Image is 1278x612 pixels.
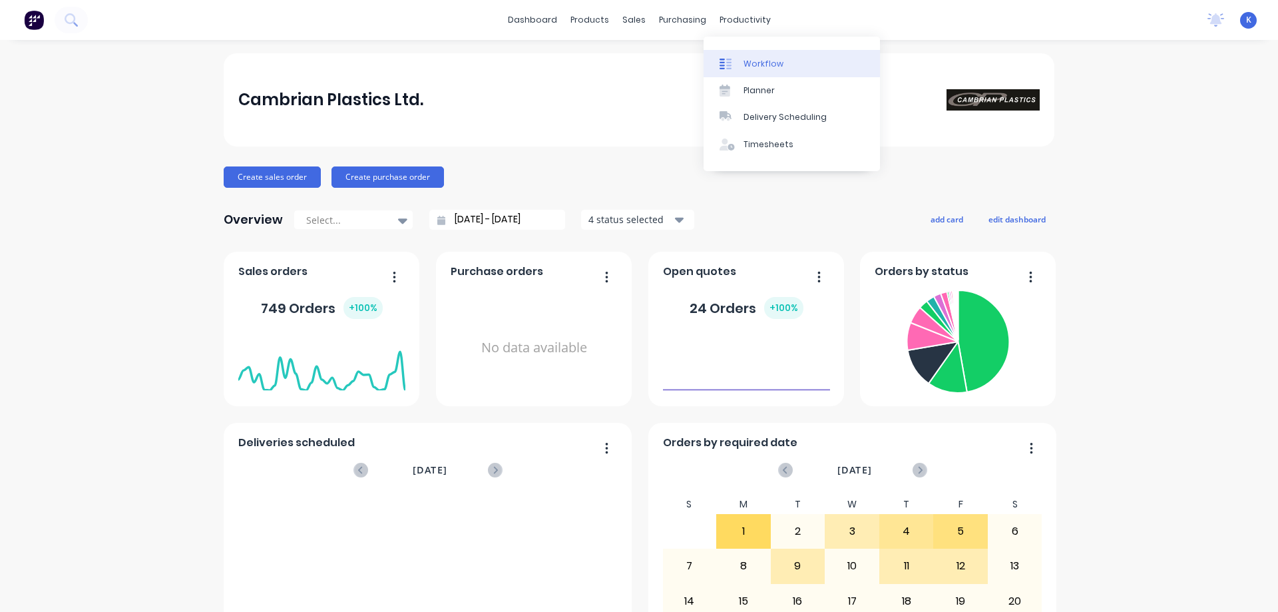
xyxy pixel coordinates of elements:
div: + 100 % [764,297,803,319]
a: Workflow [704,50,880,77]
button: Create purchase order [331,166,444,188]
div: Cambrian Plastics Ltd. [238,87,423,113]
div: 9 [771,549,825,583]
div: S [662,495,717,514]
div: M [716,495,771,514]
a: Planner [704,77,880,104]
span: Open quotes [663,264,736,280]
div: Overview [224,206,283,233]
span: Orders by status [875,264,968,280]
div: 2 [771,515,825,548]
button: Create sales order [224,166,321,188]
span: Deliveries scheduled [238,435,355,451]
div: products [564,10,616,30]
div: Timesheets [744,139,793,151]
a: dashboard [501,10,564,30]
div: + 100 % [343,297,383,319]
div: 13 [988,549,1042,583]
button: add card [922,210,972,228]
span: Purchase orders [451,264,543,280]
div: F [933,495,988,514]
a: Timesheets [704,131,880,158]
span: K [1246,14,1251,26]
div: 11 [880,549,933,583]
span: Sales orders [238,264,308,280]
div: 24 Orders [690,297,803,319]
div: 749 Orders [261,297,383,319]
div: Delivery Scheduling [744,111,827,123]
div: 10 [825,549,879,583]
a: Delivery Scheduling [704,104,880,131]
div: 3 [825,515,879,548]
div: 1 [717,515,770,548]
div: No data available [451,285,618,411]
div: sales [616,10,652,30]
div: Workflow [744,58,783,70]
div: 8 [717,549,770,583]
span: Orders by required date [663,435,797,451]
div: 12 [934,549,987,583]
div: 4 status selected [588,212,672,226]
img: Cambrian Plastics Ltd. [947,89,1040,111]
span: [DATE] [837,463,872,477]
div: Planner [744,85,775,97]
div: 6 [988,515,1042,548]
div: productivity [713,10,777,30]
div: 4 [880,515,933,548]
div: purchasing [652,10,713,30]
div: 5 [934,515,987,548]
div: S [988,495,1042,514]
div: T [771,495,825,514]
button: 4 status selected [581,210,694,230]
button: edit dashboard [980,210,1054,228]
div: T [879,495,934,514]
img: Factory [24,10,44,30]
div: W [825,495,879,514]
div: 7 [663,549,716,583]
span: [DATE] [413,463,447,477]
